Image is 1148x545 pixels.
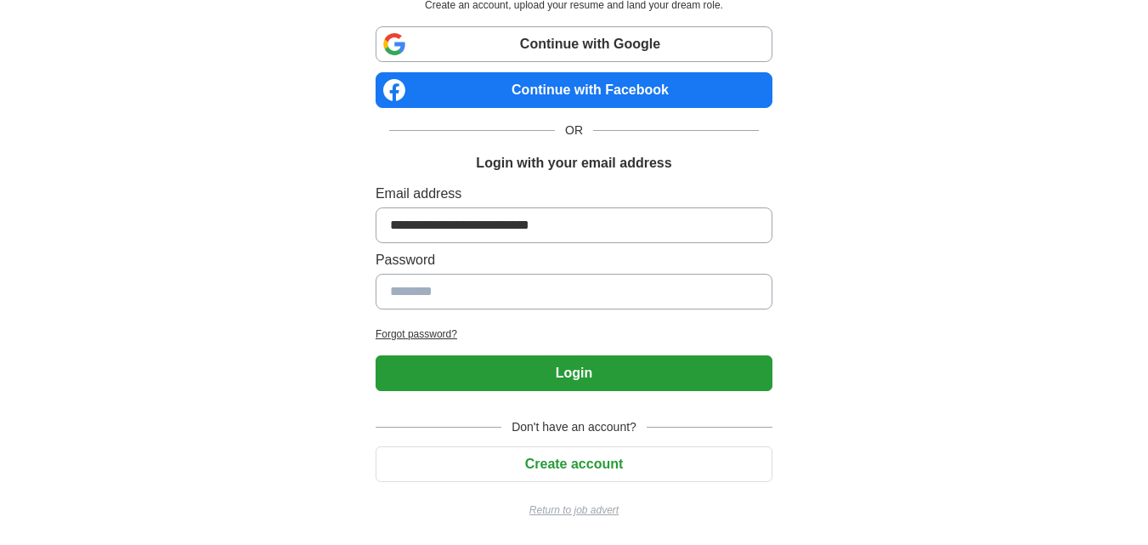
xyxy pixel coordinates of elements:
button: Login [376,355,772,391]
a: Return to job advert [376,502,772,518]
h1: Login with your email address [476,153,671,173]
a: Continue with Google [376,26,772,62]
a: Create account [376,457,772,471]
span: OR [555,122,593,139]
label: Password [376,250,772,270]
button: Create account [376,446,772,482]
span: Don't have an account? [501,418,647,436]
a: Continue with Facebook [376,72,772,108]
a: Forgot password? [376,326,772,342]
label: Email address [376,184,772,204]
